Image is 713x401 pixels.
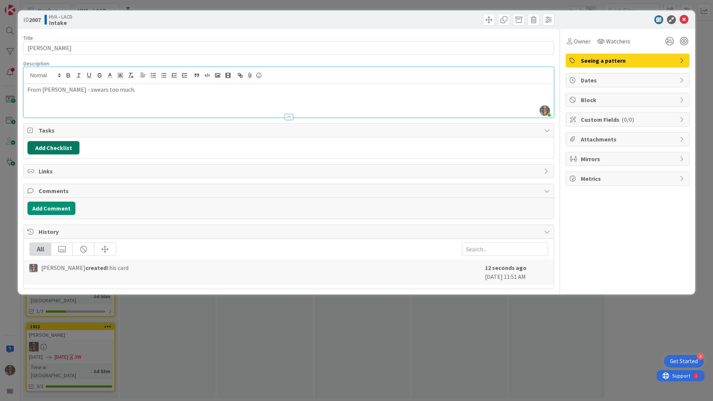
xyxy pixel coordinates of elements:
[29,264,38,272] img: AD
[39,186,540,195] span: Comments
[581,95,676,104] span: Block
[581,135,676,144] span: Attachments
[29,16,41,23] b: 2007
[574,37,590,46] span: Owner
[664,355,704,368] div: Open Get Started checklist, remaining modules: 4
[85,264,107,271] b: created
[540,105,550,116] img: ACg8ocIywKl3kj_fMe6gonHjfuH_DOINedBT26eSiJoE55zpIILQubQN=s96-c
[581,76,676,85] span: Dates
[23,15,41,24] span: ID
[39,167,540,176] span: Links
[485,264,527,271] b: 12 seconds ago
[27,141,79,154] button: Add Checklist
[30,243,51,255] div: All
[581,56,676,65] span: Seeing a pattern
[16,1,34,10] span: Support
[41,263,128,272] span: [PERSON_NAME] this card
[23,60,49,67] span: Description
[622,116,634,123] span: ( 0/0 )
[49,14,72,20] span: HVA - LACD
[39,3,40,9] div: 1
[606,37,630,46] span: Watchers
[27,85,550,94] p: From [PERSON_NAME] - swears too much.
[49,20,72,26] b: Intake
[23,35,33,41] label: Title
[27,202,75,215] button: Add Comment
[39,126,540,135] span: Tasks
[39,227,540,236] span: History
[581,115,676,124] span: Custom Fields
[581,154,676,163] span: Mirrors
[23,41,554,55] input: type card name here...
[670,358,698,365] div: Get Started
[697,353,704,360] div: 4
[462,242,548,256] input: Search...
[485,263,548,281] div: [DATE] 11:51 AM
[581,174,676,183] span: Metrics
